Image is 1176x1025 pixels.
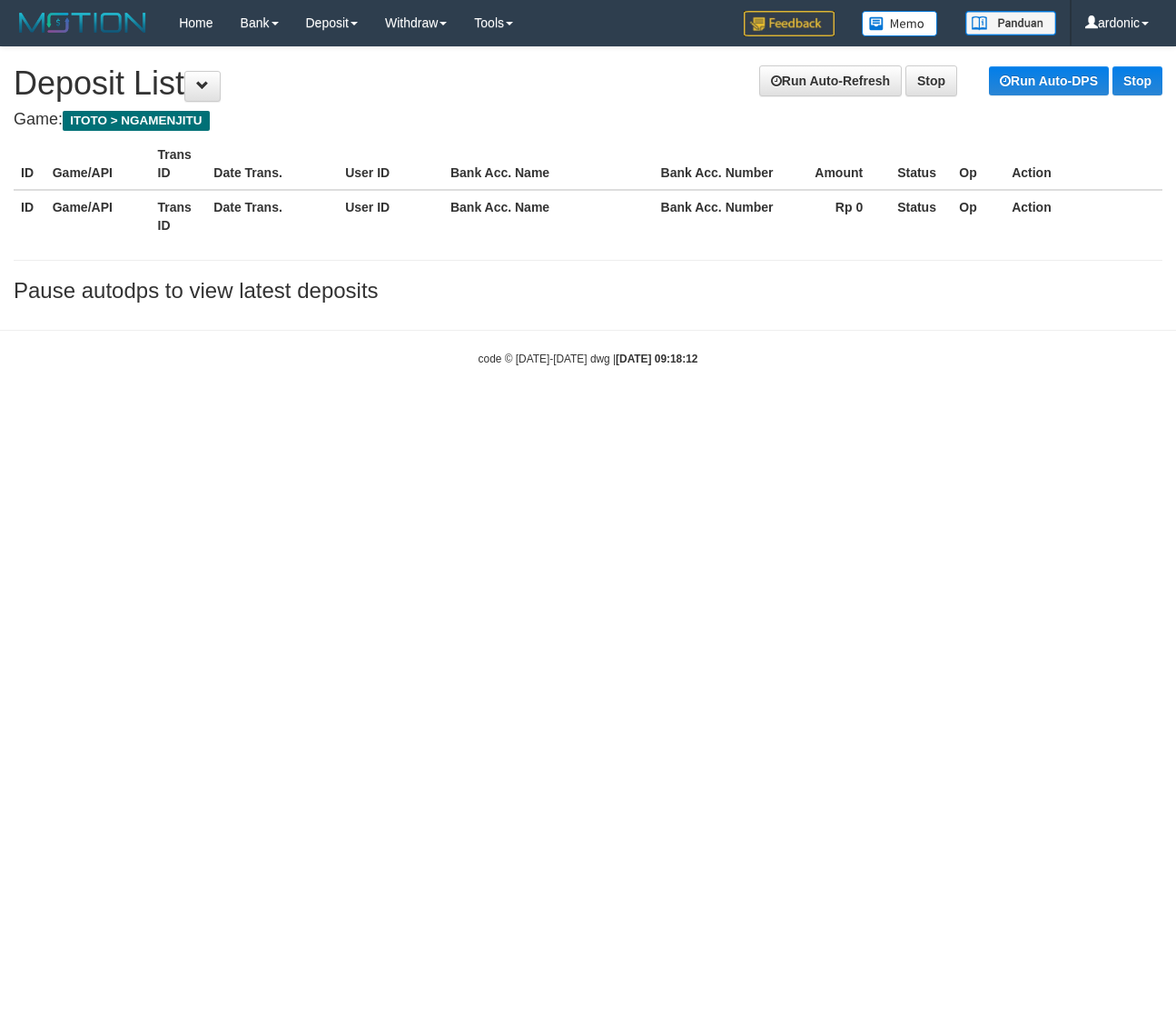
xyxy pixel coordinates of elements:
th: Op [952,138,1004,190]
th: Bank Acc. Name [443,190,654,242]
th: Amount [785,138,890,190]
th: Date Trans. [206,190,338,242]
img: panduan.png [965,11,1056,35]
a: Stop [1112,66,1162,95]
th: Date Trans. [206,138,338,190]
h1: Deposit List [14,65,1162,102]
th: Status [890,190,952,242]
small: code © [DATE]-[DATE] dwg | [479,353,698,365]
th: Bank Acc. Name [443,138,654,190]
th: Op [952,190,1004,242]
a: Run Auto-DPS [989,66,1109,95]
th: Action [1004,190,1162,242]
th: Game/API [45,138,151,190]
h4: Game: [14,111,1162,129]
a: Run Auto-Refresh [759,65,902,96]
th: Status [890,138,952,190]
a: Stop [905,65,957,96]
th: Bank Acc. Number [654,138,786,190]
th: User ID [338,138,443,190]
img: MOTION_logo.png [14,9,152,36]
th: Trans ID [151,138,207,190]
th: Bank Acc. Number [654,190,786,242]
th: Rp 0 [785,190,890,242]
th: User ID [338,190,443,242]
span: ITOTO > NGAMENJITU [63,111,210,131]
th: Action [1004,138,1162,190]
img: Feedback.jpg [744,11,835,36]
strong: [DATE] 09:18:12 [616,353,697,365]
th: ID [14,190,45,242]
th: ID [14,138,45,190]
h3: Pause autodps to view latest deposits [14,279,1162,303]
img: Button%20Memo.svg [862,11,938,36]
th: Trans ID [151,190,207,242]
th: Game/API [45,190,151,242]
